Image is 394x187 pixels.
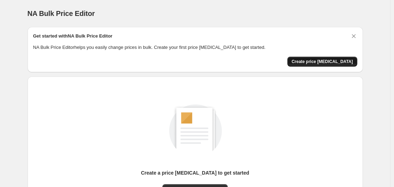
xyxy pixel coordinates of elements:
p: Create a price [MEDICAL_DATA] to get started [141,169,249,176]
span: Create price [MEDICAL_DATA] [292,59,353,64]
p: NA Bulk Price Editor helps you easily change prices in bulk. Create your first price [MEDICAL_DAT... [33,44,357,51]
span: NA Bulk Price Editor [28,10,95,17]
h2: Get started with NA Bulk Price Editor [33,33,113,40]
button: Create price change job [287,57,357,67]
button: Dismiss card [350,33,357,40]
